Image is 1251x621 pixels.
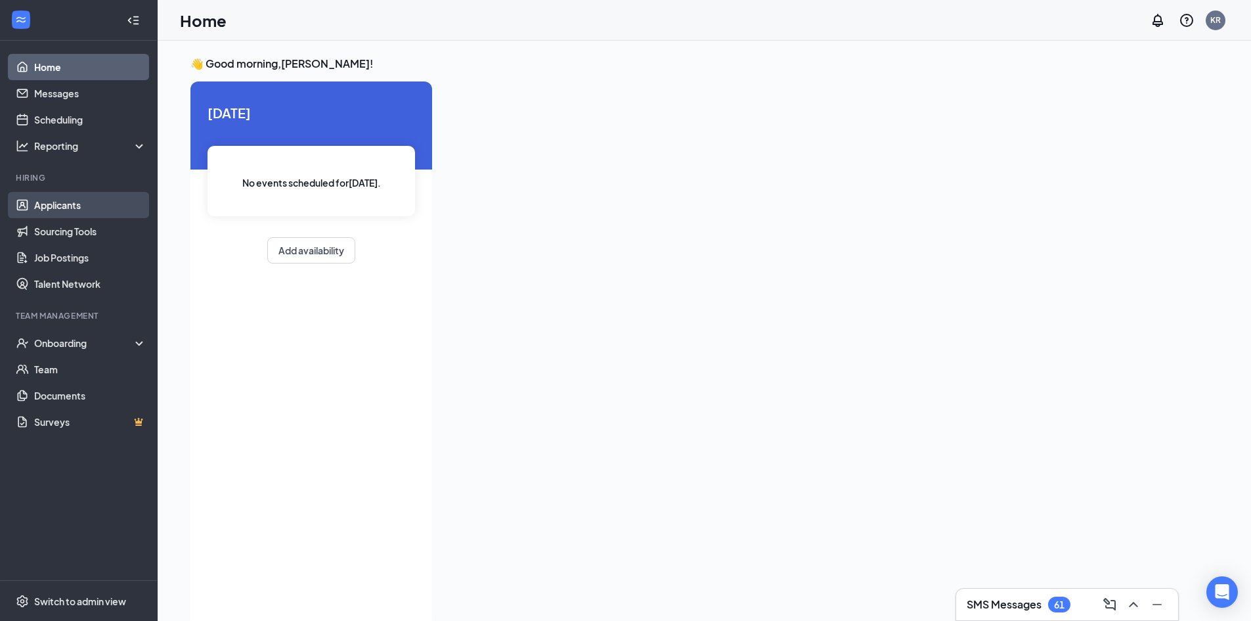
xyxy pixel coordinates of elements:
div: Team Management [16,310,144,321]
a: Talent Network [34,271,146,297]
div: Hiring [16,172,144,183]
span: [DATE] [208,103,415,123]
button: ChevronUp [1123,594,1144,615]
button: Add availability [267,237,355,264]
a: Scheduling [34,106,146,133]
a: Job Postings [34,244,146,271]
div: Onboarding [34,336,135,350]
button: ComposeMessage [1099,594,1120,615]
svg: WorkstreamLogo [14,13,28,26]
svg: ComposeMessage [1102,597,1118,612]
svg: Minimize [1149,597,1165,612]
a: Documents [34,382,146,409]
a: Messages [34,80,146,106]
a: Sourcing Tools [34,218,146,244]
a: Applicants [34,192,146,218]
div: Reporting [34,139,147,152]
svg: Collapse [127,14,140,27]
svg: Settings [16,595,29,608]
div: Switch to admin view [34,595,126,608]
h1: Home [180,9,227,32]
a: Team [34,356,146,382]
svg: Notifications [1150,12,1166,28]
h3: 👋 Good morning, [PERSON_NAME] ! [190,57,1178,71]
h3: SMS Messages [967,597,1042,612]
svg: Analysis [16,139,29,152]
a: SurveysCrown [34,409,146,435]
div: 61 [1054,599,1064,610]
svg: UserCheck [16,336,29,350]
svg: QuestionInfo [1179,12,1195,28]
button: Minimize [1147,594,1168,615]
span: No events scheduled for [DATE] . [242,175,381,190]
div: Open Intercom Messenger [1206,576,1238,608]
a: Home [34,54,146,80]
svg: ChevronUp [1126,597,1141,612]
div: KR [1210,14,1221,26]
